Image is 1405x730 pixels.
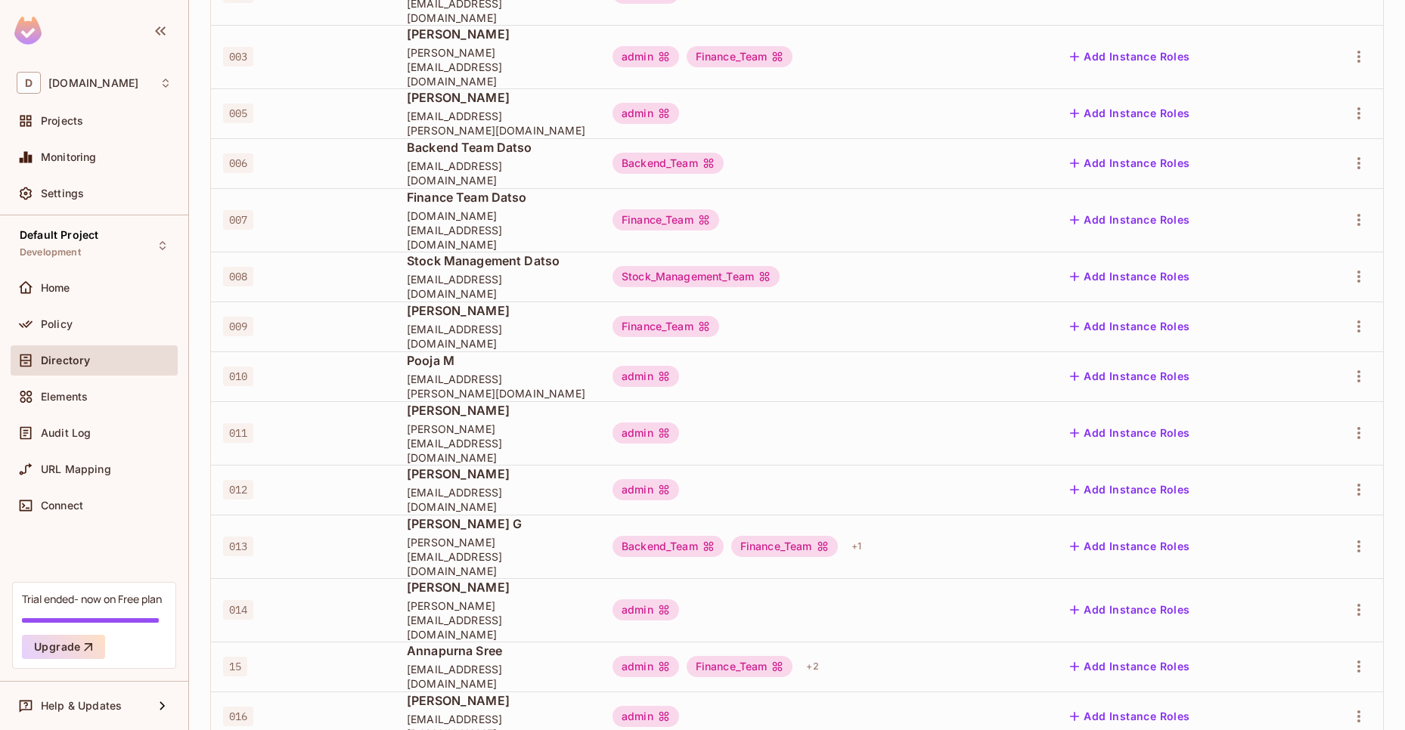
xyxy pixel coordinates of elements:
span: [PERSON_NAME] [407,579,588,595]
button: Add Instance Roles [1064,478,1196,502]
span: [PERSON_NAME] [407,89,588,106]
span: [EMAIL_ADDRESS][PERSON_NAME][DOMAIN_NAME] [407,109,588,138]
span: 010 [223,367,253,386]
div: Finance_Team [613,316,719,337]
span: Home [41,282,70,294]
div: admin [613,599,679,620]
button: Add Instance Roles [1064,421,1196,445]
span: Monitoring [41,151,97,163]
span: 016 [223,707,253,726]
div: admin [613,366,679,387]
div: Backend_Team [613,153,724,174]
span: [PERSON_NAME][EMAIL_ADDRESS][DOMAIN_NAME] [407,535,588,578]
span: 008 [223,267,253,286]
span: [PERSON_NAME] [407,466,588,482]
button: Add Instance Roles [1064,264,1196,289]
div: admin [613,706,679,727]
span: Stock Management Datso [407,252,588,269]
span: 15 [223,657,247,676]
span: Pooja M [407,352,588,369]
span: 009 [223,317,253,336]
span: Default Project [20,229,98,241]
span: 013 [223,537,253,556]
span: 011 [223,423,253,443]
div: admin [613,656,679,677]
div: Trial ended- now on Free plan [22,592,162,606]
div: Finance_Team [731,536,838,557]
span: 005 [223,104,253,123]
div: Stock_Management_Team [613,266,780,287]
span: Settings [41,187,84,200]
div: admin [613,479,679,500]
div: + 2 [800,654,824,679]
span: [PERSON_NAME] [407,692,588,709]
span: [PERSON_NAME] G [407,515,588,532]
button: Add Instance Roles [1064,534,1196,558]
div: admin [613,46,679,67]
span: URL Mapping [41,463,111,475]
span: Audit Log [41,427,91,439]
span: Help & Updates [41,700,122,712]
span: Annapurna Sree [407,642,588,659]
span: [DOMAIN_NAME][EMAIL_ADDRESS][DOMAIN_NAME] [407,209,588,252]
span: Connect [41,500,83,512]
span: Elements [41,391,88,403]
span: [EMAIL_ADDRESS][DOMAIN_NAME] [407,322,588,351]
button: Upgrade [22,635,105,659]
div: admin [613,422,679,444]
div: Finance_Team [687,46,793,67]
button: Add Instance Roles [1064,704,1196,728]
span: D [17,72,41,94]
span: [EMAIL_ADDRESS][PERSON_NAME][DOMAIN_NAME] [407,372,588,401]
span: [EMAIL_ADDRESS][DOMAIN_NAME] [407,485,588,514]
button: Add Instance Roles [1064,208,1196,232]
button: Add Instance Roles [1064,654,1196,679]
div: Backend_Team [613,536,724,557]
span: [PERSON_NAME] [407,302,588,319]
span: Backend Team Datso [407,139,588,156]
button: Add Instance Roles [1064,314,1196,339]
span: [PERSON_NAME][EMAIL_ADDRESS][DOMAIN_NAME] [407,599,588,642]
span: 006 [223,153,253,173]
span: Finance Team Datso [407,189,588,206]
span: Workspace: datso.io [48,77,138,89]
span: [EMAIL_ADDRESS][DOMAIN_NAME] [407,272,588,301]
span: [PERSON_NAME][EMAIL_ADDRESS][DOMAIN_NAME] [407,422,588,465]
span: Directory [41,354,90,367]
button: Add Instance Roles [1064,598,1196,622]
span: Projects [41,115,83,127]
span: [EMAIL_ADDRESS][DOMAIN_NAME] [407,662,588,691]
div: + 1 [845,534,867,558]
span: Policy [41,318,73,330]
span: [EMAIL_ADDRESS][DOMAIN_NAME] [407,159,588,187]
span: [PERSON_NAME] [407,402,588,419]
span: 007 [223,210,253,230]
span: Development [20,246,81,258]
div: admin [613,103,679,124]
button: Add Instance Roles [1064,364,1196,388]
img: SReyMgAAAABJRU5ErkJggg== [14,17,42,45]
button: Add Instance Roles [1064,101,1196,125]
span: [PERSON_NAME] [407,26,588,42]
div: Finance_Team [687,656,793,677]
button: Add Instance Roles [1064,151,1196,175]
span: 014 [223,600,253,620]
div: Finance_Team [613,209,719,230]
span: 003 [223,47,253,67]
span: 012 [223,480,253,500]
button: Add Instance Roles [1064,45,1196,69]
span: [PERSON_NAME][EMAIL_ADDRESS][DOMAIN_NAME] [407,45,588,88]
